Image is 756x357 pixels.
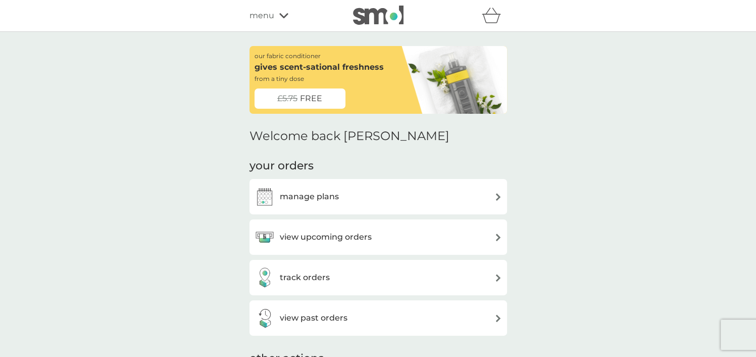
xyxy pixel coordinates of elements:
[255,61,384,74] p: gives scent-sational freshness
[249,9,274,22] span: menu
[280,190,339,203] h3: manage plans
[249,158,314,174] h3: your orders
[277,92,297,105] span: £5.75
[255,74,304,83] p: from a tiny dose
[280,231,372,244] h3: view upcoming orders
[494,315,502,322] img: arrow right
[494,193,502,201] img: arrow right
[255,51,321,61] p: our fabric conditioner
[280,311,347,325] h3: view past orders
[280,271,330,284] h3: track orders
[482,6,507,26] div: basket
[353,6,404,25] img: smol
[249,129,449,144] h2: Welcome back [PERSON_NAME]
[494,234,502,241] img: arrow right
[494,274,502,282] img: arrow right
[300,92,322,105] span: FREE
